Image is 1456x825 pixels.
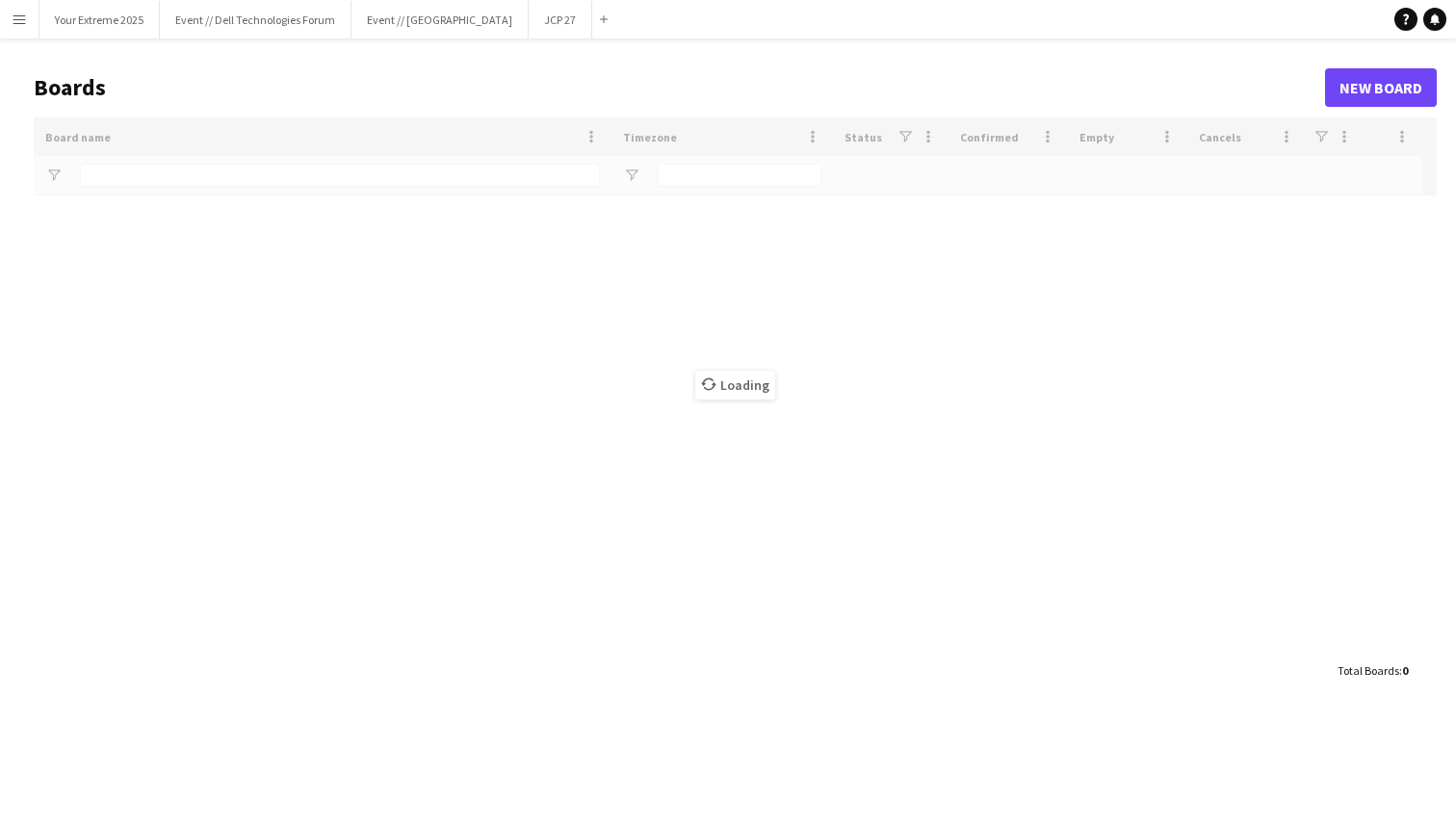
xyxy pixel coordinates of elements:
[695,371,775,400] span: Loading
[351,1,529,39] button: Event // [GEOGRAPHIC_DATA]
[1338,663,1399,678] span: Total Boards
[34,73,1325,102] h1: Boards
[1325,68,1437,107] a: New Board
[1338,652,1408,689] div: :
[529,1,592,39] button: JCP 27
[1402,663,1408,678] span: 0
[160,1,351,39] button: Event // Dell Technologies Forum
[39,1,160,39] button: Your Extreme 2025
